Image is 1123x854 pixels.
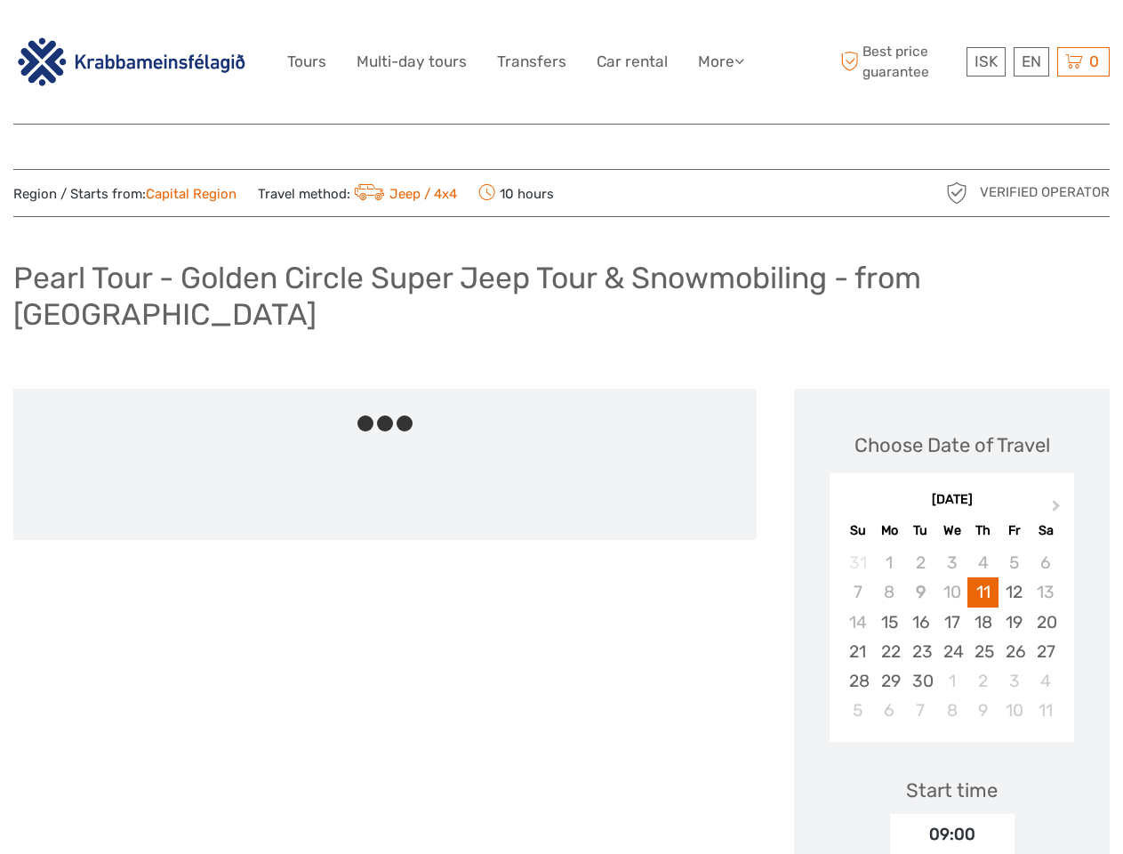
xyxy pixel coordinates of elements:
div: Choose Monday, September 15th, 2025 [874,608,905,637]
div: Sa [1030,519,1061,543]
div: Choose Saturday, October 11th, 2025 [1030,696,1061,725]
div: Not available Sunday, September 7th, 2025 [842,577,873,607]
div: Choose Friday, October 3rd, 2025 [999,666,1030,696]
div: Choose Thursday, September 11th, 2025 [967,577,999,607]
a: Capital Region [146,186,237,202]
span: 10 hours [478,181,554,205]
div: Not available Friday, September 5th, 2025 [999,548,1030,577]
div: Not available Tuesday, September 2nd, 2025 [905,548,936,577]
div: Tu [905,519,936,543]
div: Th [967,519,999,543]
div: Choose Date of Travel [854,431,1050,459]
div: Choose Monday, September 22nd, 2025 [874,637,905,666]
div: Choose Friday, September 12th, 2025 [999,577,1030,607]
div: Choose Monday, September 29th, 2025 [874,666,905,696]
div: Choose Tuesday, September 30th, 2025 [905,666,936,696]
div: [DATE] [830,491,1074,510]
div: Choose Thursday, September 25th, 2025 [967,637,999,666]
span: Travel method: [258,181,457,205]
div: Not available Thursday, September 4th, 2025 [967,548,999,577]
span: 0 [1087,52,1102,70]
div: Choose Sunday, September 21st, 2025 [842,637,873,666]
div: Not available Sunday, September 14th, 2025 [842,608,873,637]
span: Verified Operator [980,183,1110,202]
div: Choose Saturday, September 27th, 2025 [1030,637,1061,666]
img: 3142-b3e26b51-08fe-4449-b938-50ec2168a4a0_logo_big.png [13,35,250,89]
span: Best price guarantee [836,42,962,81]
div: Choose Thursday, September 18th, 2025 [967,608,999,637]
h1: Pearl Tour - Golden Circle Super Jeep Tour & Snowmobiling - from [GEOGRAPHIC_DATA] [13,260,1110,332]
div: Su [842,519,873,543]
div: Choose Friday, September 26th, 2025 [999,637,1030,666]
div: Choose Wednesday, September 17th, 2025 [936,608,967,637]
div: Choose Sunday, September 28th, 2025 [842,666,873,696]
a: Tours [287,49,326,75]
div: EN [1014,47,1049,77]
div: Choose Wednesday, October 1st, 2025 [936,666,967,696]
div: Choose Wednesday, October 8th, 2025 [936,696,967,725]
button: Next Month [1044,495,1072,524]
div: Not available Saturday, September 13th, 2025 [1030,577,1061,607]
div: Mo [874,519,905,543]
span: Region / Starts from: [13,185,237,204]
div: Not available Monday, September 8th, 2025 [874,577,905,607]
div: Choose Tuesday, September 16th, 2025 [905,608,936,637]
img: verified_operator_grey_128.png [943,179,971,207]
a: Multi-day tours [357,49,467,75]
a: Jeep / 4x4 [350,186,457,202]
div: Not available Tuesday, September 9th, 2025 [905,577,936,607]
div: Choose Friday, October 10th, 2025 [999,696,1030,725]
a: More [698,49,744,75]
div: Choose Saturday, October 4th, 2025 [1030,666,1061,696]
div: month 2025-09 [835,548,1068,725]
div: Choose Thursday, October 9th, 2025 [967,696,999,725]
div: Not available Monday, September 1st, 2025 [874,548,905,577]
div: Choose Wednesday, September 24th, 2025 [936,637,967,666]
div: Choose Friday, September 19th, 2025 [999,608,1030,637]
div: Not available Wednesday, September 3rd, 2025 [936,548,967,577]
div: Not available Wednesday, September 10th, 2025 [936,577,967,607]
div: Choose Tuesday, October 7th, 2025 [905,696,936,725]
div: Not available Saturday, September 6th, 2025 [1030,548,1061,577]
div: Choose Monday, October 6th, 2025 [874,696,905,725]
span: ISK [975,52,998,70]
a: Car rental [597,49,668,75]
div: Start time [906,777,998,804]
div: Choose Sunday, October 5th, 2025 [842,696,873,725]
div: Choose Saturday, September 20th, 2025 [1030,608,1061,637]
div: Fr [999,519,1030,543]
div: We [936,519,967,543]
a: Transfers [497,49,566,75]
div: Choose Tuesday, September 23rd, 2025 [905,637,936,666]
div: Choose Thursday, October 2nd, 2025 [967,666,999,696]
div: Not available Sunday, August 31st, 2025 [842,548,873,577]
